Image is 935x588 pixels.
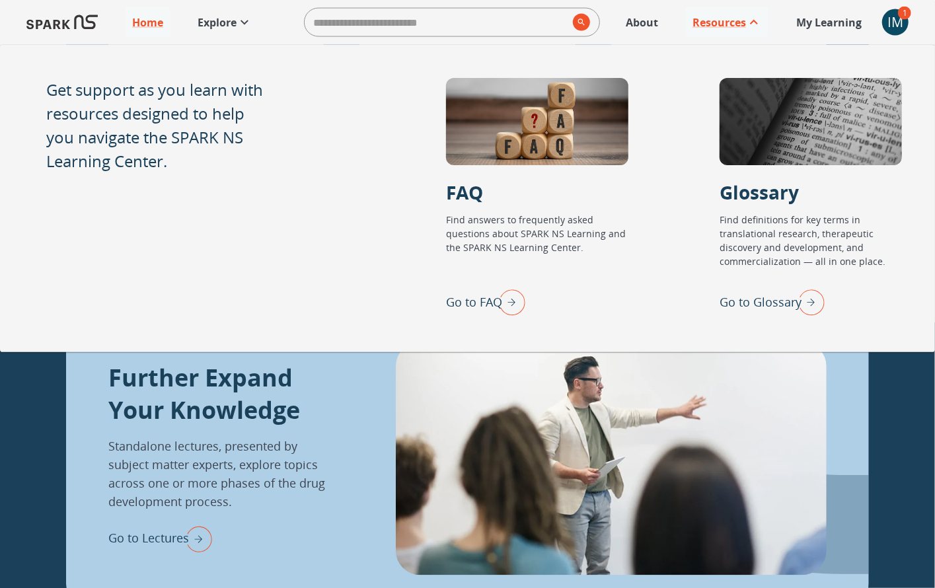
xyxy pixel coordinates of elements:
span: 1 [898,7,911,20]
div: Go to FAQ [446,285,525,319]
a: Resources [686,8,768,37]
img: right arrow [492,285,525,319]
p: About [626,15,658,30]
a: Home [126,8,170,37]
p: Home [132,15,163,30]
p: Standalone lectures, presented by subject matter experts, explore topics across one or more phase... [108,437,330,511]
button: search [568,9,590,36]
div: Go to Glossary [720,285,825,319]
p: Find answers to frequently asked questions about SPARK NS Learning and the SPARK NS Learning Center. [446,213,628,285]
button: account of current user [882,9,909,36]
p: Explore [198,15,237,30]
p: Go to Glossary [720,293,802,311]
p: Glossary [720,178,799,206]
a: Explore [191,8,259,37]
a: About [619,8,665,37]
p: My Learning [796,15,862,30]
img: right arrow [179,522,212,556]
a: My Learning [790,8,869,37]
img: right arrow [792,285,825,319]
p: Find definitions for key terms in translational research, therapeutic discovery and development, ... [720,213,902,285]
div: FAQ [446,78,628,165]
img: lectures_info-nRWO3baA.webp [396,342,827,575]
p: Go to Lectures [108,530,189,548]
p: Go to FAQ [446,293,502,311]
div: Glossary [720,78,902,165]
p: Further Expand Your Knowledge [108,362,330,427]
p: Get support as you learn with resources designed to help you navigate the SPARK NS Learning Center. [46,78,264,173]
p: Resources [692,15,746,30]
img: Logo of SPARK at Stanford [26,7,98,38]
div: IM [882,9,909,36]
p: FAQ [446,178,483,206]
div: Go to Lectures [108,522,212,556]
